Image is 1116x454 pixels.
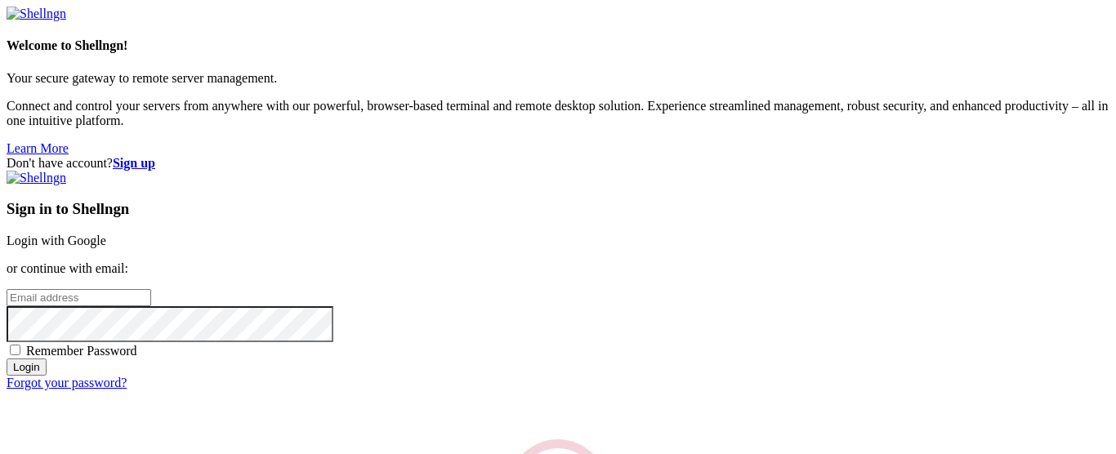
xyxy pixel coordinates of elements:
p: Your secure gateway to remote server management. [7,71,1109,86]
a: Forgot your password? [7,376,127,389]
p: Connect and control your servers from anywhere with our powerful, browser-based terminal and remo... [7,99,1109,128]
img: Shellngn [7,171,66,185]
input: Remember Password [10,345,20,355]
a: Login with Google [7,234,106,247]
h3: Sign in to Shellngn [7,200,1109,218]
h4: Welcome to Shellngn! [7,38,1109,53]
span: Remember Password [26,344,137,358]
a: Learn More [7,141,69,155]
img: Shellngn [7,7,66,21]
input: Email address [7,289,151,306]
a: Sign up [113,156,155,170]
div: Don't have account? [7,156,1109,171]
p: or continue with email: [7,261,1109,276]
input: Login [7,358,47,376]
